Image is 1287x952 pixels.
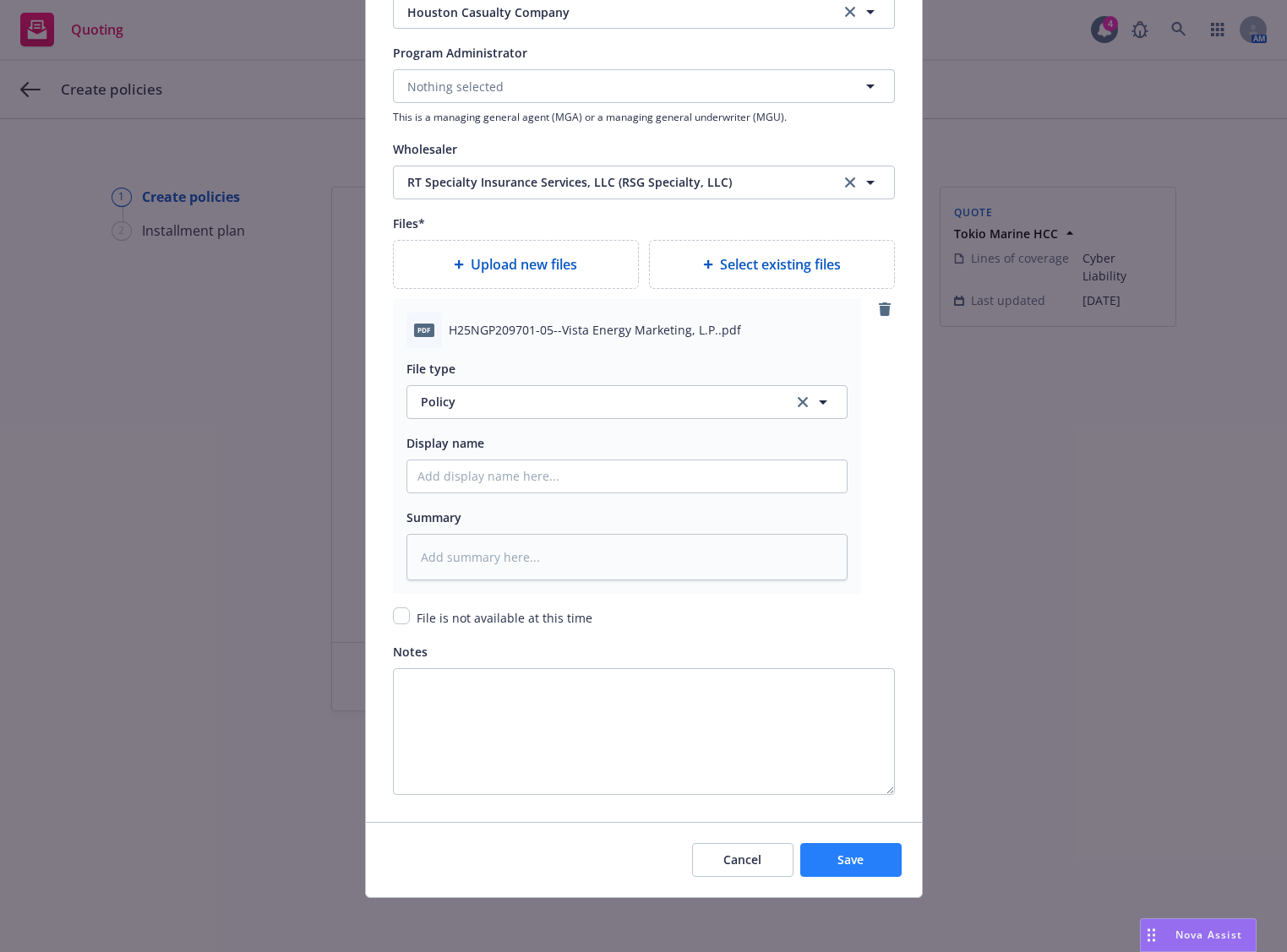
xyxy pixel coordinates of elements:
[407,173,815,191] span: RT Specialty Insurance Services, LLC (RSG Specialty, LLC)
[471,254,577,275] span: Upload new files
[723,851,761,868] span: Cancel
[421,393,774,411] span: Policy
[875,299,895,319] a: remove
[393,110,895,124] span: This is a managing general agent (MGA) or a managing general underwriter (MGU).
[406,435,484,451] span: Display name
[393,240,639,289] div: Upload new files
[393,215,425,231] span: Files*
[840,2,860,22] a: clear selection
[417,610,592,626] span: File is not available at this time
[406,361,455,377] span: File type
[406,385,848,419] button: Policyclear selection
[393,166,895,199] button: RT Specialty Insurance Services, LLC (RSG Specialty, LLC)clear selection
[406,509,461,525] span: Summary
[1175,928,1242,942] span: Nova Assist
[837,851,864,868] span: Save
[1140,918,1257,952] button: Nova Assist
[800,843,902,877] button: Save
[649,240,895,289] div: Select existing files
[840,172,860,193] a: clear selection
[393,644,428,660] span: Notes
[407,3,815,21] span: Houston Casualty Company
[793,392,813,412] a: clear selection
[407,460,847,492] input: Add display name here...
[1141,919,1162,951] div: Drag to move
[414,324,434,336] span: pdf
[393,141,457,157] span: Wholesaler
[449,321,741,339] span: H25NGP209701-05--Vista Energy Marketing, L.P..pdf
[393,69,895,103] button: Nothing selected
[692,843,793,877] button: Cancel
[407,78,504,95] span: Nothing selected
[393,45,527,61] span: Program Administrator
[720,254,841,275] span: Select existing files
